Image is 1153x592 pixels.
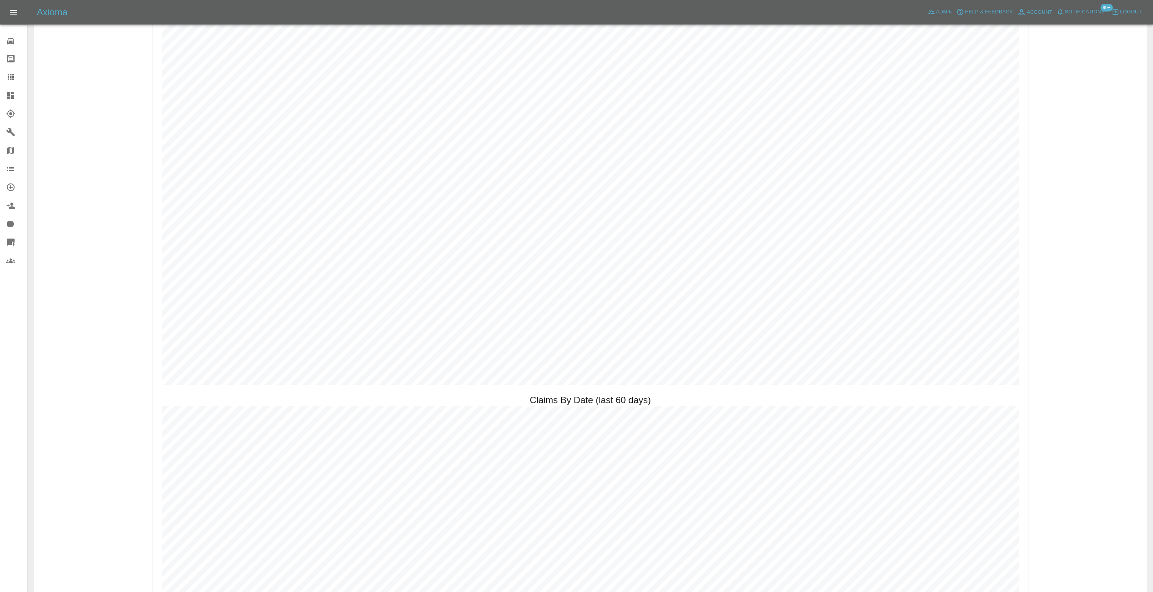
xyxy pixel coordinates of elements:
[1027,8,1053,17] span: Account
[936,8,953,16] span: Admin
[1100,4,1113,11] span: 99+
[1110,6,1144,18] button: Logout
[37,6,67,18] h5: Axioma
[965,8,1013,16] span: Help & Feedback
[1120,8,1142,16] span: Logout
[1054,6,1107,18] button: Notifications
[1015,6,1054,18] a: Account
[926,6,955,18] a: Admin
[530,394,651,406] h2: Claims By Date (last 60 days)
[954,6,1015,18] button: Help & Feedback
[1065,8,1105,16] span: Notifications
[5,3,23,21] button: Open drawer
